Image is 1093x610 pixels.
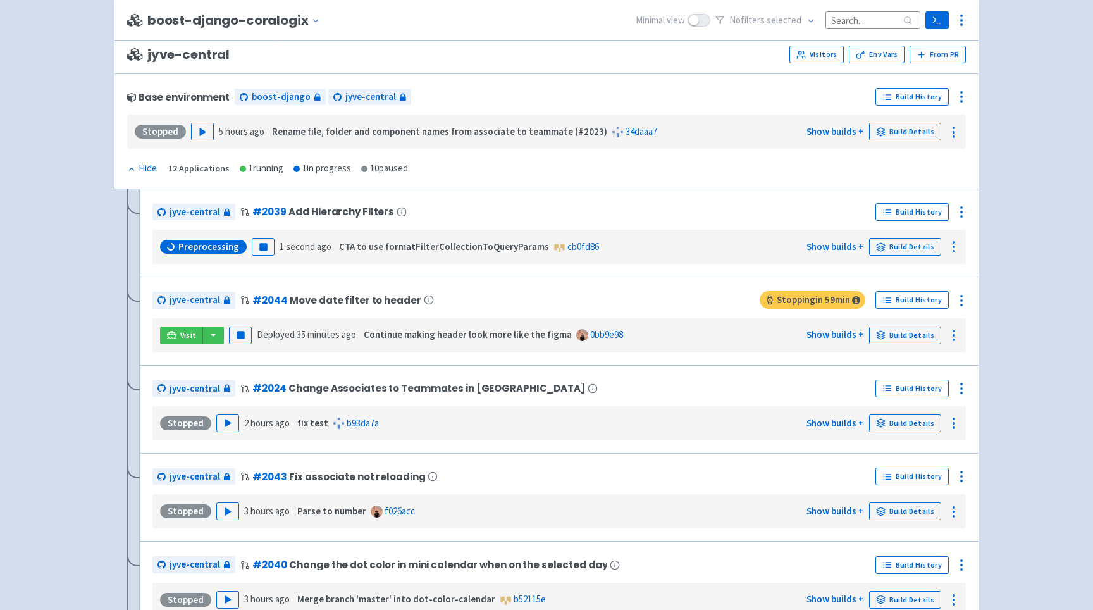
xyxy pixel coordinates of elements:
a: Show builds + [806,125,864,137]
a: 34daaa7 [626,125,657,137]
div: 10 paused [361,161,408,176]
div: 12 Applications [168,161,230,176]
button: boost-django-coralogix [147,13,325,28]
a: b93da7a [347,417,379,429]
div: Stopped [135,125,186,139]
div: Base environment [127,92,230,103]
time: 2 hours ago [244,417,290,429]
span: jyve-central [170,293,220,308]
span: Fix associate not reloading [289,471,425,482]
div: 1 in progress [293,161,351,176]
a: Build Details [869,238,941,256]
span: Stopping in 59 min [760,291,865,309]
a: Build History [875,291,949,309]
a: Show builds + [806,240,864,252]
a: Show builds + [806,593,864,605]
strong: Merge branch 'master' into dot-color-calendar [297,593,495,605]
a: #2043 [252,470,287,483]
button: Pause [252,238,275,256]
div: Stopped [160,504,211,518]
a: cb0fd86 [567,240,599,252]
div: Stopped [160,593,211,607]
a: Build History [875,88,949,106]
span: Visit [180,330,197,340]
a: Show builds + [806,328,864,340]
a: Env Vars [849,46,905,63]
span: Minimal view [636,13,685,28]
a: #2044 [252,294,287,307]
a: Visit [160,327,203,344]
a: Build History [875,380,949,397]
a: Build Details [869,123,941,140]
time: 1 second ago [280,240,331,252]
button: From PR [910,46,966,63]
span: selected [767,14,801,26]
a: Visitors [789,46,844,63]
span: jyve-central [170,557,220,572]
time: 35 minutes ago [297,328,356,340]
input: Search... [825,11,920,28]
span: jyve-central [127,47,230,62]
a: jyve-central [328,89,411,106]
a: #2040 [252,558,287,571]
span: jyve-central [345,90,396,104]
a: Build History [875,203,949,221]
button: Play [216,502,239,520]
time: 3 hours ago [244,593,290,605]
span: No filter s [729,13,801,28]
a: Build History [875,556,949,574]
a: Build History [875,468,949,485]
a: jyve-central [152,556,235,573]
strong: Continue making header look more like the figma [364,328,572,340]
strong: fix test [297,417,328,429]
a: #2024 [252,382,286,395]
span: Deployed [257,328,356,340]
span: Add Hierarchy Filters [288,206,394,217]
div: Hide [127,161,157,176]
a: Show builds + [806,417,864,429]
a: Build Details [869,327,941,344]
strong: Rename file, folder and component names from associate to teammate (#2023) [272,125,607,137]
span: Change Associates to Teammates in [GEOGRAPHIC_DATA] [288,383,584,394]
div: Stopped [160,416,211,430]
a: boost-django [235,89,326,106]
a: Build Details [869,591,941,609]
strong: CTA to use formatFilterCollectionToQueryParams [339,240,549,252]
button: Play [216,591,239,609]
a: 0bb9e98 [590,328,623,340]
span: boost-django [252,90,311,104]
time: 3 hours ago [244,505,290,517]
a: Build Details [869,414,941,432]
span: Preprocessing [178,240,239,253]
span: jyve-central [170,382,220,396]
a: Build Details [869,502,941,520]
button: Play [216,414,239,432]
span: Change the dot color in mini calendar when on the selected day [289,559,607,570]
a: #2039 [252,205,286,218]
a: jyve-central [152,468,235,485]
div: 1 running [240,161,283,176]
button: Hide [127,161,158,176]
button: Play [191,123,214,140]
a: jyve-central [152,292,235,309]
a: jyve-central [152,204,235,221]
a: f026acc [385,505,415,517]
span: Move date filter to header [290,295,421,306]
span: jyve-central [170,470,220,484]
a: Terminal [925,11,949,29]
time: 5 hours ago [219,125,264,137]
a: Show builds + [806,505,864,517]
button: Pause [229,327,252,344]
span: jyve-central [170,205,220,220]
strong: Parse to number [297,505,366,517]
a: jyve-central [152,380,235,397]
a: b52115e [514,593,546,605]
